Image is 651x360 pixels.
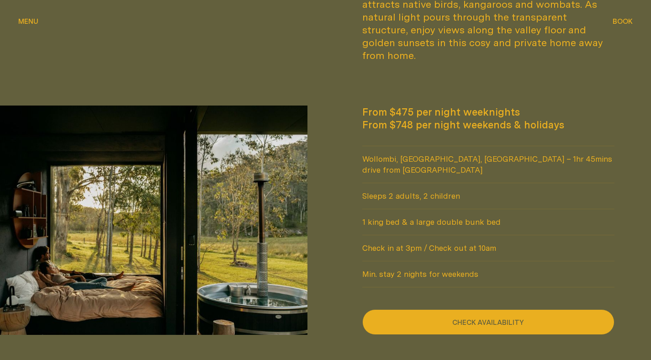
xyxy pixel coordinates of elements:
span: Wollombi, [GEOGRAPHIC_DATA], [GEOGRAPHIC_DATA] – 1hr 45mins drive from [GEOGRAPHIC_DATA] [362,146,615,183]
span: From $475 per night weeknights [362,106,615,118]
span: Check in at 3pm / Check out at 10am [362,235,615,261]
span: Sleeps 2 adults, 2 children [362,183,615,209]
button: show menu [18,16,38,27]
span: 1 king bed & a large double bunk bed [362,209,615,235]
button: check availability [362,309,615,335]
span: From $748 per night weekends & holidays [362,118,615,131]
button: show booking tray [613,16,633,27]
span: Book [613,18,633,25]
span: Min. stay 2 nights for weekends [362,261,615,287]
span: Menu [18,18,38,25]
